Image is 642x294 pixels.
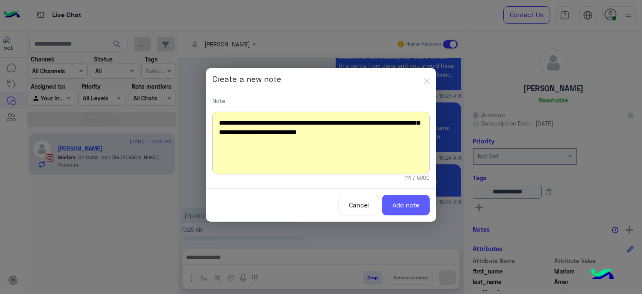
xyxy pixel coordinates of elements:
[588,261,617,290] img: hulul-logo.png
[212,96,430,105] p: Note
[405,174,430,182] small: 111 / 5000
[339,195,379,215] button: Cancel
[382,195,430,215] button: Add note
[212,74,281,84] h5: Create a new note
[424,78,430,84] img: close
